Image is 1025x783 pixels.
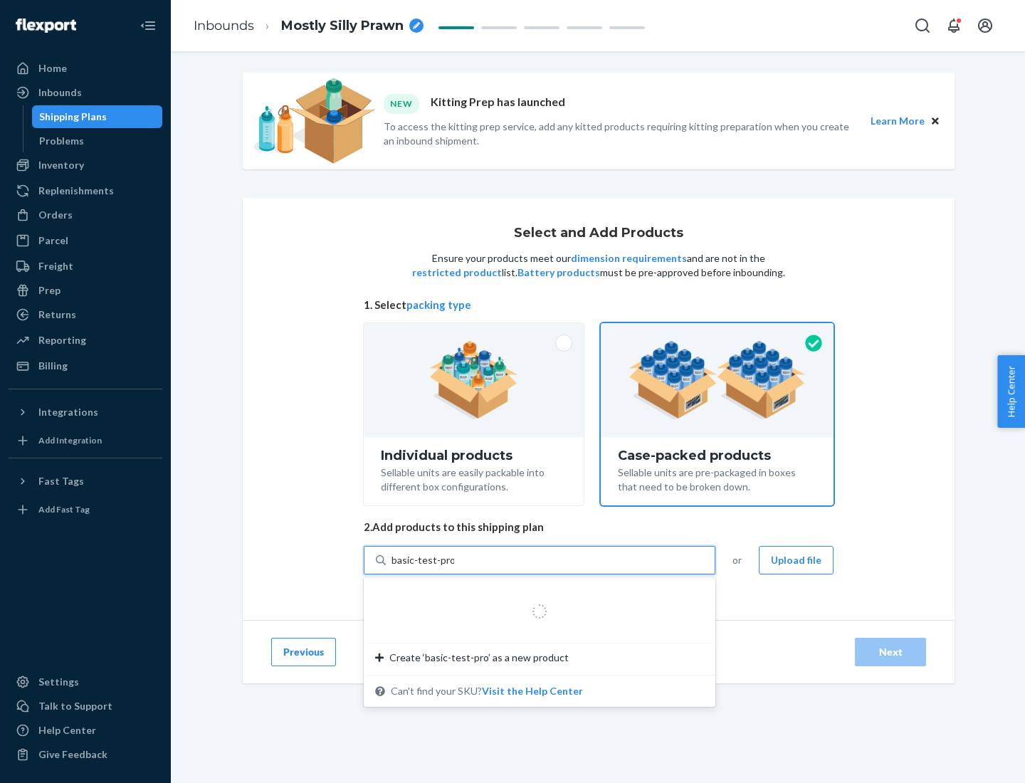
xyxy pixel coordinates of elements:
[411,251,787,280] p: Ensure your products meet our and are not in the list. must be pre-approved before inbounding.
[9,498,162,521] a: Add Fast Tag
[381,463,567,494] div: Sellable units are easily packable into different box configurations.
[38,259,73,273] div: Freight
[38,61,67,75] div: Home
[271,638,336,666] button: Previous
[618,448,816,463] div: Case-packed products
[381,448,567,463] div: Individual products
[38,308,76,322] div: Returns
[384,120,858,148] p: To access the kitting prep service, add any kitted products requiring kitting preparation when yo...
[9,303,162,326] a: Returns
[194,18,254,33] a: Inbounds
[997,355,1025,428] button: Help Center
[364,298,834,312] span: 1. Select
[971,11,999,40] button: Open account menu
[9,429,162,452] a: Add Integration
[412,266,502,280] button: restricted product
[39,110,107,124] div: Shipping Plans
[32,130,163,152] a: Problems
[16,19,76,33] img: Flexport logo
[9,354,162,377] a: Billing
[9,279,162,302] a: Prep
[431,94,565,113] p: Kitting Prep has launched
[482,684,583,698] button: Create ‘basic-test-pro’ as a new productCan't find your SKU?
[927,113,943,129] button: Close
[9,255,162,278] a: Freight
[38,503,90,515] div: Add Fast Tag
[9,743,162,766] button: Give Feedback
[9,57,162,80] a: Home
[867,645,914,659] div: Next
[364,520,834,535] span: 2. Add products to this shipping plan
[38,675,79,689] div: Settings
[9,204,162,226] a: Orders
[571,251,687,266] button: dimension requirements
[759,546,834,574] button: Upload file
[908,11,937,40] button: Open Search Box
[38,85,82,100] div: Inbounds
[38,208,73,222] div: Orders
[38,359,68,373] div: Billing
[38,184,114,198] div: Replenishments
[9,229,162,252] a: Parcel
[940,11,968,40] button: Open notifications
[855,638,926,666] button: Next
[9,671,162,693] a: Settings
[281,17,404,36] span: Mostly Silly Prawn
[9,329,162,352] a: Reporting
[406,298,471,312] button: packing type
[732,553,742,567] span: or
[38,405,98,419] div: Integrations
[38,699,112,713] div: Talk to Support
[9,179,162,202] a: Replenishments
[429,341,518,419] img: individual-pack.facf35554cb0f1810c75b2bd6df2d64e.png
[38,233,68,248] div: Parcel
[134,11,162,40] button: Close Navigation
[32,105,163,128] a: Shipping Plans
[38,723,96,737] div: Help Center
[9,719,162,742] a: Help Center
[871,113,925,129] button: Learn More
[38,474,84,488] div: Fast Tags
[38,434,102,446] div: Add Integration
[38,333,86,347] div: Reporting
[38,283,61,298] div: Prep
[9,401,162,424] button: Integrations
[629,341,806,419] img: case-pack.59cecea509d18c883b923b81aeac6d0b.png
[618,463,816,494] div: Sellable units are pre-packaged in boxes that need to be broken down.
[384,94,419,113] div: NEW
[38,747,107,762] div: Give Feedback
[514,226,683,241] h1: Select and Add Products
[39,134,84,148] div: Problems
[182,5,435,47] ol: breadcrumbs
[9,154,162,177] a: Inventory
[517,266,600,280] button: Battery products
[9,470,162,493] button: Fast Tags
[38,158,84,172] div: Inventory
[9,81,162,104] a: Inbounds
[391,553,454,567] input: Create ‘basic-test-pro’ as a new productCan't find your SKU?Visit the Help Center
[9,695,162,718] a: Talk to Support
[391,684,583,698] span: Can't find your SKU?
[389,651,569,665] span: Create ‘basic-test-pro’ as a new product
